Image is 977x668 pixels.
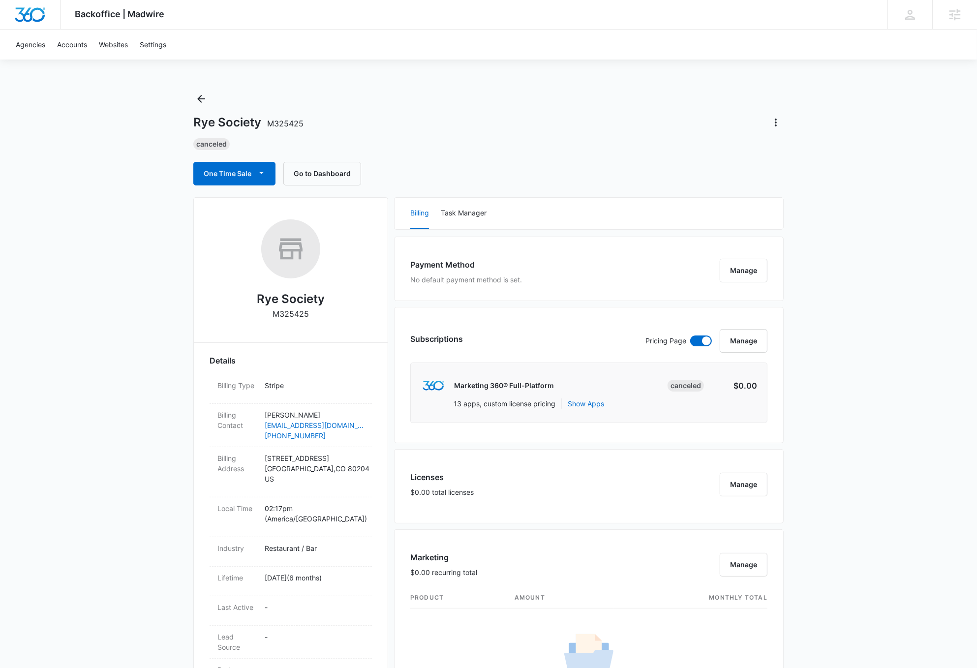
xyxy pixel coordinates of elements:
button: Manage [720,259,767,282]
div: Canceled [193,138,230,150]
button: Actions [768,115,784,130]
dt: Billing Contact [217,410,257,430]
a: Websites [93,30,134,60]
p: $0.00 [711,380,757,392]
span: Backoffice | Madwire [75,9,165,19]
div: IndustryRestaurant / Bar [210,537,372,567]
h3: Licenses [410,471,474,483]
a: Agencies [10,30,51,60]
a: [EMAIL_ADDRESS][DOMAIN_NAME] [265,420,364,430]
p: 02:17pm ( America/[GEOGRAPHIC_DATA] ) [265,503,364,524]
p: Restaurant / Bar [265,543,364,553]
p: - [265,602,364,612]
h3: Marketing [410,551,477,563]
p: M325425 [273,308,309,320]
p: $0.00 recurring total [410,567,477,577]
p: Pricing Page [645,335,686,346]
div: Local Time02:17pm (America/[GEOGRAPHIC_DATA]) [210,497,372,537]
button: Manage [720,553,767,577]
button: Manage [720,329,767,353]
div: Last Active- [210,596,372,626]
dt: Industry [217,543,257,553]
a: Settings [134,30,172,60]
p: - [265,632,364,642]
dt: Billing Type [217,380,257,391]
button: Manage [720,473,767,496]
th: product [410,587,507,608]
p: No default payment method is set. [410,274,522,285]
dt: Lifetime [217,573,257,583]
dt: Lead Source [217,632,257,652]
h3: Payment Method [410,259,522,271]
th: monthly total [614,587,767,608]
div: Billing TypeStripe [210,374,372,404]
p: Stripe [265,380,364,391]
div: Billing Address[STREET_ADDRESS][GEOGRAPHIC_DATA],CO 80204US [210,447,372,497]
button: Task Manager [441,198,487,229]
button: Go to Dashboard [283,162,361,185]
th: amount [507,587,614,608]
dt: Local Time [217,503,257,514]
span: M325425 [267,119,304,128]
img: marketing360Logo [423,381,444,391]
a: [PHONE_NUMBER] [265,430,364,441]
p: [DATE] ( 6 months ) [265,573,364,583]
p: Marketing 360® Full-Platform [454,381,554,391]
div: Canceled [668,380,704,392]
h3: Subscriptions [410,333,463,345]
button: One Time Sale [193,162,275,185]
div: Lifetime[DATE](6 months) [210,567,372,596]
span: Details [210,355,236,366]
a: Accounts [51,30,93,60]
button: Show Apps [568,398,604,409]
h2: Rye Society [257,290,325,308]
button: Billing [410,198,429,229]
p: [STREET_ADDRESS] [GEOGRAPHIC_DATA] , CO 80204 US [265,453,364,484]
div: Billing Contact[PERSON_NAME][EMAIL_ADDRESS][DOMAIN_NAME][PHONE_NUMBER] [210,404,372,447]
h1: Rye Society [193,115,304,130]
dt: Last Active [217,602,257,612]
p: 13 apps, custom license pricing [454,398,555,409]
div: Lead Source- [210,626,372,659]
p: $0.00 total licenses [410,487,474,497]
button: Back [193,91,209,107]
dt: Billing Address [217,453,257,474]
p: [PERSON_NAME] [265,410,364,420]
